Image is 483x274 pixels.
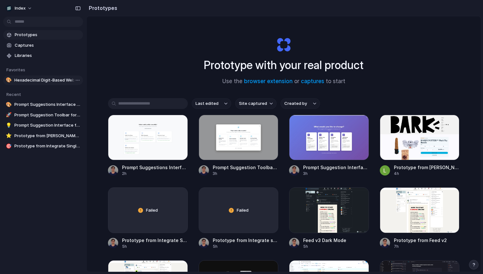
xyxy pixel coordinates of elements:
[14,143,80,149] span: Prototype from Integrate Singlefile
[3,110,83,120] a: 🚀Prompt Suggestion Toolbar for Captured Pages
[380,115,460,176] a: Prototype from Harry Potter Plush Toy BundlePrototype from [PERSON_NAME] Plush Toy Bundle4h
[394,164,460,171] span: Prototype from [PERSON_NAME] Plush Toy Bundle
[122,171,188,176] div: 2h
[303,237,369,244] span: Feed v3 Dark Mode
[14,112,80,118] span: Prompt Suggestion Toolbar for Captured Pages
[108,187,188,249] a: FailedPrototype from Integrate Singlefile5h
[303,171,369,176] div: 3h
[394,237,460,244] span: Prototype from Feed v2
[213,164,279,171] span: Prompt Suggestion Toolbar for Captured Pages
[213,244,279,249] div: 5h
[6,101,12,108] div: 🎨
[3,121,83,130] a: 💡Prompt Suggestion Interface for User Guidance
[108,115,188,176] a: Prompt Suggestions Interface for Website CustomizationPrompt Suggestions Interface for Website Cu...
[14,101,80,108] span: Prompt Suggestions Interface for Website Customization
[122,244,188,249] div: 5h
[3,131,83,141] a: ⭐Prototype from [PERSON_NAME] Plush Toy Bundle
[14,77,80,83] span: Hexadecimal Digit-Based Website Demo
[239,100,267,107] span: Site captured
[14,133,80,139] span: Prototype from [PERSON_NAME] Plush Toy Bundle
[3,3,35,13] button: Index
[6,122,12,129] div: 💡
[6,143,12,149] div: 🎯
[3,141,83,151] a: 🎯Prototype from Integrate Singlefile
[195,100,218,107] span: Last edited
[3,51,83,60] a: Libraries
[289,187,369,249] a: Feed v3 Dark ModeFeed v3 Dark Mode5h
[280,98,320,109] button: Created by
[146,207,158,214] span: Failed
[3,75,83,85] a: 🎨Hexadecimal Digit-Based Website Demo
[6,67,25,72] span: Favorites
[6,77,12,83] div: 🎨
[235,98,277,109] button: Site captured
[15,52,80,59] span: Libraries
[15,5,26,12] span: Index
[222,77,345,86] span: Use the or to start
[204,57,364,74] h1: Prototype with your real product
[199,187,279,249] a: FailedPrototype from Integrate singlefile5h
[380,187,460,249] a: Prototype from Feed v2Prototype from Feed v27h
[289,115,369,176] a: Prompt Suggestion Interface for User GuidancePrompt Suggestion Interface for User Guidance3h
[301,78,324,84] a: captures
[192,98,231,109] button: Last edited
[237,207,249,214] span: Failed
[303,164,369,171] span: Prompt Suggestion Interface for User Guidance
[303,244,369,249] div: 5h
[122,164,188,171] span: Prompt Suggestions Interface for Website Customization
[6,133,12,139] div: ⭐
[213,171,279,176] div: 3h
[284,100,307,107] span: Created by
[199,115,279,176] a: Prompt Suggestion Toolbar for Captured PagesPrompt Suggestion Toolbar for Captured Pages3h
[213,237,279,244] span: Prototype from Integrate singlefile
[6,92,21,97] span: Recent
[244,78,293,84] a: browser extension
[3,41,83,50] a: Captures
[14,122,80,129] span: Prompt Suggestion Interface for User Guidance
[15,42,80,49] span: Captures
[6,112,12,118] div: 🚀
[394,244,460,249] div: 7h
[86,4,117,12] h2: Prototypes
[122,237,188,244] span: Prototype from Integrate Singlefile
[15,32,80,38] span: Prototypes
[3,100,83,109] a: 🎨Prompt Suggestions Interface for Website Customization
[394,171,460,176] div: 4h
[3,30,83,40] a: Prototypes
